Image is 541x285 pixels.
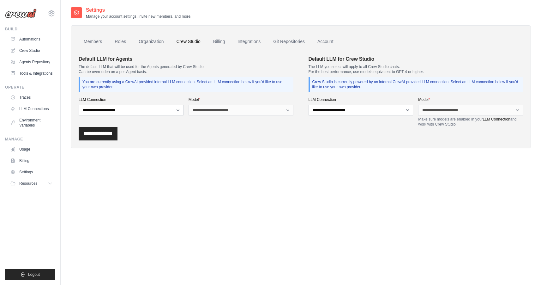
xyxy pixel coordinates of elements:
[8,68,55,78] a: Tools & Integrations
[79,97,183,102] label: LLM Connection
[312,33,339,50] a: Account
[8,57,55,67] a: Agents Repository
[418,117,523,127] p: Make sure models are enabled in your and work with Crew Studio
[8,104,55,114] a: LLM Connections
[309,64,523,74] p: The LLM you select will apply to all Crew Studio chats. For the best performance, use models equi...
[418,97,523,102] label: Model
[8,156,55,166] a: Billing
[82,79,291,90] p: You are currently using a CrewAI provided internal LLM connection. Select an LLM connection below...
[79,33,107,50] a: Members
[8,167,55,177] a: Settings
[483,117,510,121] a: LLM Connection
[79,55,293,63] h4: Default LLM for Agents
[86,6,191,14] h2: Settings
[5,85,55,90] div: Operate
[309,55,523,63] h4: Default LLM for Crew Studio
[309,97,413,102] label: LLM Connection
[110,33,131,50] a: Roles
[5,9,37,18] img: Logo
[86,14,191,19] p: Manage your account settings, invite new members, and more.
[5,27,55,32] div: Build
[189,97,293,102] label: Model
[8,92,55,102] a: Traces
[8,178,55,189] button: Resources
[19,181,37,186] span: Resources
[134,33,169,50] a: Organization
[79,64,293,74] p: The default LLM that will be used for the Agents generated by Crew Studio. Can be overridden on a...
[8,144,55,154] a: Usage
[8,34,55,44] a: Automations
[8,46,55,56] a: Crew Studio
[28,272,40,277] span: Logout
[8,115,55,130] a: Environment Variables
[171,33,206,50] a: Crew Studio
[232,33,266,50] a: Integrations
[5,137,55,142] div: Manage
[208,33,230,50] a: Billing
[268,33,310,50] a: Git Repositories
[312,79,521,90] p: Crew Studio is currently powered by an internal CrewAI provided LLM connection. Select an LLM con...
[5,269,55,280] button: Logout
